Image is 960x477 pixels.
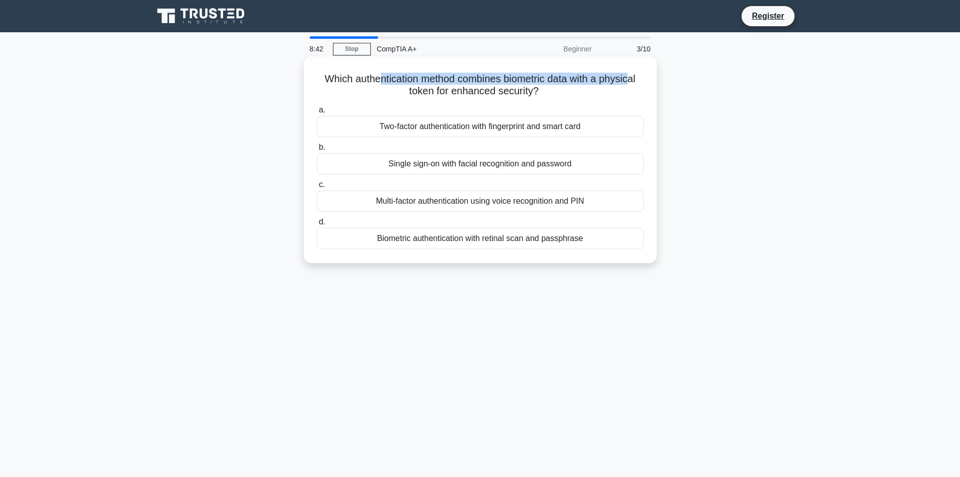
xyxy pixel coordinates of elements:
[317,153,644,174] div: Single sign-on with facial recognition and password
[317,116,644,137] div: Two-factor authentication with fingerprint and smart card
[333,43,371,55] a: Stop
[319,180,325,189] span: c.
[598,39,657,59] div: 3/10
[319,143,325,151] span: b.
[510,39,598,59] div: Beginner
[304,39,333,59] div: 8:42
[746,10,790,22] a: Register
[371,39,510,59] div: CompTIA A+
[317,191,644,212] div: Multi-factor authentication using voice recognition and PIN
[319,217,325,226] span: d.
[317,228,644,249] div: Biometric authentication with retinal scan and passphrase
[319,105,325,114] span: a.
[316,73,645,98] h5: Which authentication method combines biometric data with a physical token for enhanced security?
